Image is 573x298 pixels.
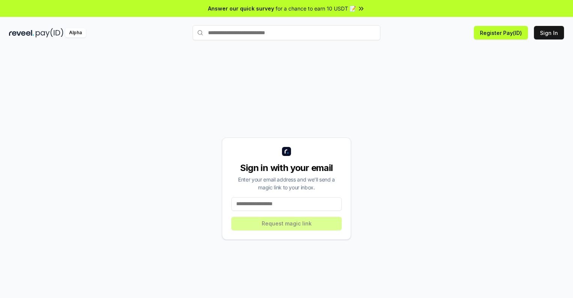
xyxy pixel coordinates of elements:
div: Enter your email address and we’ll send a magic link to your inbox. [231,175,342,191]
div: Alpha [65,28,86,38]
div: Sign in with your email [231,162,342,174]
img: reveel_dark [9,28,34,38]
img: pay_id [36,28,63,38]
span: for a chance to earn 10 USDT 📝 [276,5,356,12]
button: Register Pay(ID) [474,26,528,39]
span: Answer our quick survey [208,5,274,12]
img: logo_small [282,147,291,156]
button: Sign In [534,26,564,39]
